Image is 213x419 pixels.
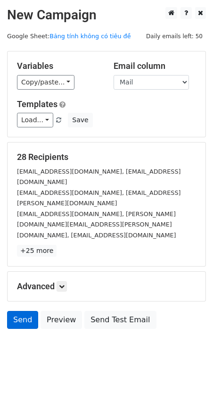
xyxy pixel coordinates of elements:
[17,281,196,292] h5: Advanced
[7,7,206,23] h2: New Campaign
[49,33,131,40] a: Bảng tính không có tiêu đề
[68,113,92,127] button: Save
[17,245,57,257] a: +25 more
[166,374,213,419] iframe: Chat Widget
[143,31,206,42] span: Daily emails left: 50
[84,311,156,329] a: Send Test Email
[17,61,99,71] h5: Variables
[17,152,196,162] h5: 28 Recipients
[17,210,176,239] small: [EMAIL_ADDRESS][DOMAIN_NAME], [PERSON_NAME][DOMAIN_NAME][EMAIL_ADDRESS][PERSON_NAME][DOMAIN_NAME]...
[17,189,180,207] small: [EMAIL_ADDRESS][DOMAIN_NAME], [EMAIL_ADDRESS][PERSON_NAME][DOMAIN_NAME]
[17,99,57,109] a: Templates
[17,75,74,90] a: Copy/paste...
[166,374,213,419] div: Tiện ích trò chuyện
[114,61,196,71] h5: Email column
[143,33,206,40] a: Daily emails left: 50
[7,33,131,40] small: Google Sheet:
[41,311,82,329] a: Preview
[7,311,38,329] a: Send
[17,168,180,186] small: [EMAIL_ADDRESS][DOMAIN_NAME], [EMAIL_ADDRESS][DOMAIN_NAME]
[17,113,53,127] a: Load...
